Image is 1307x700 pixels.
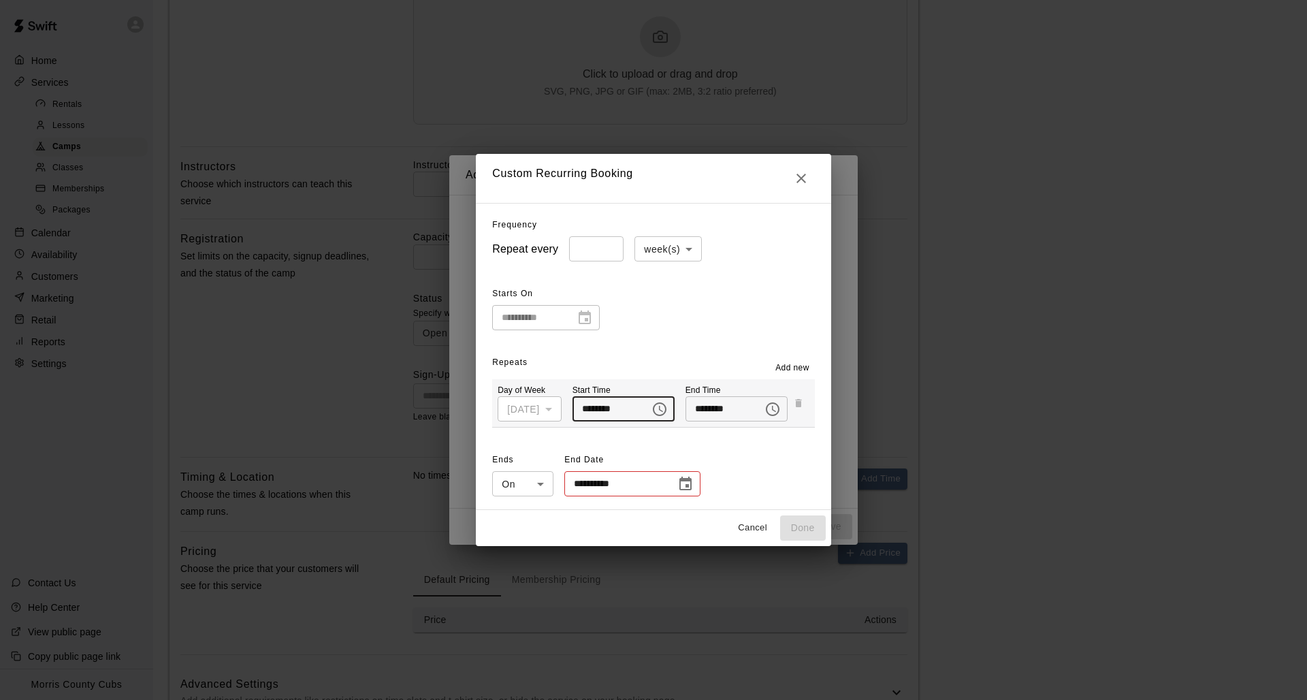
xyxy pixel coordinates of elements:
[731,518,775,539] button: Cancel
[672,471,699,498] button: Choose date
[646,396,673,423] button: Choose time, selected time is 5:30 PM
[788,165,815,192] button: Close
[492,240,558,259] h6: Repeat every
[634,236,702,261] div: week(s)
[759,396,786,423] button: Choose time, selected time is 6:30 PM
[685,385,788,396] p: End Time
[492,220,537,229] span: Frequency
[572,385,675,396] p: Start Time
[770,357,815,379] button: Add new
[498,396,561,421] div: [DATE]
[492,357,528,367] span: Repeats
[492,471,553,496] div: On
[498,385,561,396] p: Day of Week
[476,154,830,203] h2: Custom Recurring Booking
[492,283,600,305] span: Starts On
[492,449,553,471] span: Ends
[564,449,700,471] span: End Date
[775,362,809,375] span: Add new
